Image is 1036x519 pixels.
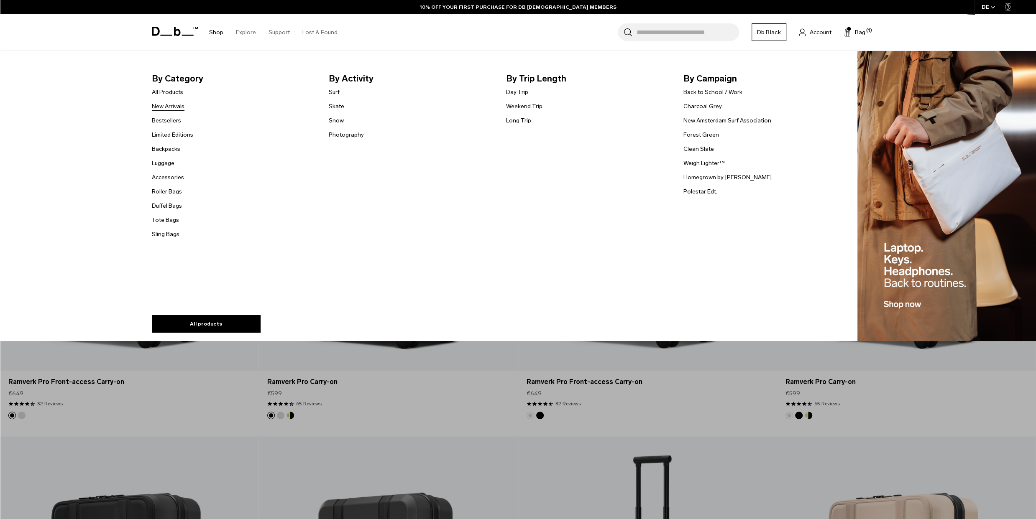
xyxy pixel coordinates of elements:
[329,116,344,125] a: Snow
[683,72,847,85] span: By Campaign
[152,72,316,85] span: By Category
[203,14,344,51] nav: Main Navigation
[152,130,193,139] a: Limited Editions
[152,159,174,168] a: Luggage
[152,201,182,210] a: Duffel Bags
[506,72,670,85] span: By Trip Length
[506,88,528,97] a: Day Trip
[329,102,344,111] a: Skate
[683,88,742,97] a: Back to School / Work
[683,187,717,196] a: Polestar Edt.
[683,130,719,139] a: Forest Green
[152,173,184,182] a: Accessories
[329,130,364,139] a: Photography
[152,145,180,153] a: Backpacks
[683,173,772,182] a: Homegrown by [PERSON_NAME]
[683,116,771,125] a: New Amsterdam Surf Association
[855,28,865,37] span: Bag
[152,102,184,111] a: New Arrivals
[329,88,340,97] a: Surf
[420,3,616,11] a: 10% OFF YOUR FIRST PURCHASE FOR DB [DEMOGRAPHIC_DATA] MEMBERS
[209,18,223,47] a: Shop
[269,18,290,47] a: Support
[810,28,831,37] span: Account
[857,51,1036,341] img: Db
[844,27,865,37] button: Bag (1)
[506,116,531,125] a: Long Trip
[506,102,542,111] a: Weekend Trip
[329,72,493,85] span: By Activity
[683,159,725,168] a: Weigh Lighter™
[302,18,338,47] a: Lost & Found
[152,88,183,97] a: All Products
[152,187,182,196] a: Roller Bags
[866,27,872,34] span: (1)
[752,23,786,41] a: Db Black
[152,216,179,224] a: Tote Bags
[236,18,256,47] a: Explore
[152,230,179,239] a: Sling Bags
[799,27,831,37] a: Account
[683,102,722,111] a: Charcoal Grey
[152,116,181,125] a: Bestsellers
[683,145,714,153] a: Clean Slate
[152,315,261,333] a: All products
